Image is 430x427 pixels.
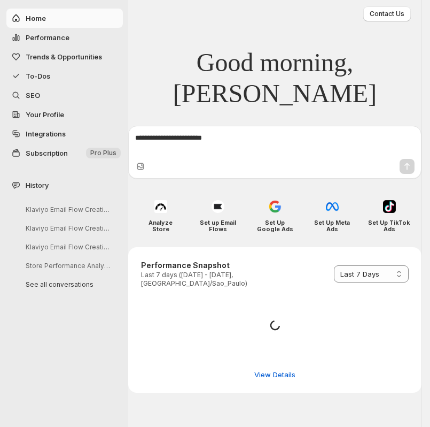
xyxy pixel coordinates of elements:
span: Integrations [26,129,66,138]
h4: Set Up Google Ads [254,219,296,232]
span: Subscription [26,149,68,157]
span: To-Dos [26,72,50,80]
img: Set Up Meta Ads icon [326,200,339,213]
span: Home [26,14,46,22]
span: Contact Us [370,10,404,18]
button: Subscription [6,143,123,163]
button: Home [6,9,123,28]
button: Store Performance Analysis and Recommendations [17,257,119,274]
a: Your Profile [6,105,123,124]
button: To-Dos [6,66,123,86]
button: Klaviyo Email Flow Creation Guide [17,220,119,237]
span: Pro Plus [90,149,116,157]
span: Performance [26,33,69,42]
a: Integrations [6,124,123,143]
button: Performance [6,28,123,47]
p: Last 7 days ([DATE] - [DATE], [GEOGRAPHIC_DATA]/Sao_Paulo) [141,271,334,288]
span: Trends & Opportunities [26,52,102,61]
img: Set Up Google Ads icon [269,200,282,213]
button: Contact Us [363,6,411,21]
img: Analyze Store icon [154,200,167,213]
img: Set Up TikTok Ads icon [383,200,396,213]
h4: Set up Email Flows [197,219,239,232]
h3: Performance Snapshot [141,260,334,271]
span: History [26,180,49,190]
span: SEO [26,91,40,100]
span: View Details [254,369,295,380]
button: Trends & Opportunities [6,47,123,66]
h4: Set Up TikTok Ads [368,219,410,232]
h4: Set Up Meta Ads [311,219,353,232]
button: Upload image [135,161,146,172]
span: Your Profile [26,110,64,119]
button: View detailed performance [248,366,302,383]
button: See all conversations [17,276,119,293]
h4: Analyze Store [139,219,182,232]
button: Klaviyo Email Flow Creation Guidance [17,239,119,255]
img: Set up Email Flows icon [212,200,224,213]
span: Good morning, [PERSON_NAME] [128,47,421,109]
a: SEO [6,86,123,105]
button: Klaviyo Email Flow Creation Discussion [17,201,119,218]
